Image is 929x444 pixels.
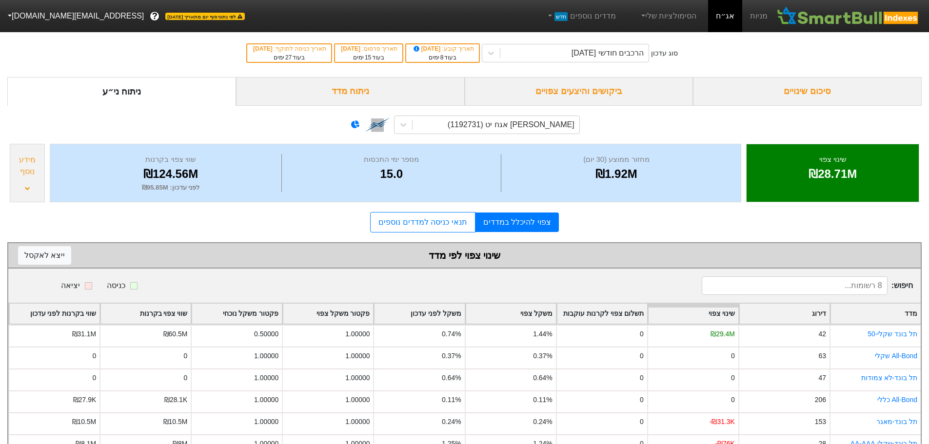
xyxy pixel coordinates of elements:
[868,330,917,338] a: תל בונד שקלי-50
[9,304,99,324] div: Toggle SortBy
[818,329,826,339] div: 42
[554,12,568,21] span: חדש
[651,48,678,58] div: סוג עדכון
[818,373,826,383] div: 47
[775,6,921,26] img: SmartBull
[448,119,574,131] div: [PERSON_NAME] אגח יט (1192731)
[731,373,735,383] div: 0
[640,417,644,427] div: 0
[18,246,71,265] button: ייצא לאקסל
[739,304,830,324] div: Toggle SortBy
[73,395,96,405] div: ₪27.9K
[340,44,397,53] div: תאריך פרסום :
[533,351,552,361] div: 0.37%
[365,54,371,61] span: 15
[710,417,735,427] div: -₪31.3K
[711,329,735,339] div: ₪29.4M
[648,304,738,324] div: Toggle SortBy
[92,351,96,361] div: 0
[693,77,922,106] div: סיכום שינויים
[635,6,701,26] a: הסימולציות שלי
[252,53,326,62] div: בעוד ימים
[830,304,921,324] div: Toggle SortBy
[254,373,278,383] div: 1.00000
[345,395,370,405] div: 1.00000
[412,45,442,52] span: [DATE]
[466,304,556,324] div: Toggle SortBy
[640,395,644,405] div: 0
[731,351,735,361] div: 0
[533,417,552,427] div: 0.24%
[640,351,644,361] div: 0
[62,154,279,165] div: שווי צפוי בקרנות
[442,395,461,405] div: 0.11%
[254,395,278,405] div: 1.00000
[236,77,465,106] div: ניתוח מדד
[702,276,888,295] input: 8 רשומות...
[72,329,97,339] div: ₪31.1M
[465,77,693,106] div: ביקושים והיצעים צפויים
[640,329,644,339] div: 0
[702,276,913,295] span: חיפוש :
[442,373,461,383] div: 0.64%
[13,154,42,177] div: מידע נוסף
[284,165,498,183] div: 15.0
[184,351,188,361] div: 0
[374,304,464,324] div: Toggle SortBy
[92,373,96,383] div: 0
[861,374,917,382] a: תל בונד-לא צמודות
[163,329,188,339] div: ₪60.5M
[475,212,559,232] a: צפוי להיכלל במדדים
[341,45,362,52] span: [DATE]
[62,165,279,183] div: ₪124.56M
[533,373,552,383] div: 0.64%
[254,329,278,339] div: 0.50000
[533,395,552,405] div: 0.11%
[557,304,647,324] div: Toggle SortBy
[875,352,917,360] a: All-Bond שקלי
[253,45,274,52] span: [DATE]
[876,418,918,425] a: תל בונד-מאגר
[815,417,826,427] div: 153
[442,329,461,339] div: 0.74%
[163,417,188,427] div: ₪10.5M
[365,112,390,137] img: tase link
[72,417,97,427] div: ₪10.5M
[442,417,461,427] div: 0.24%
[815,395,826,405] div: 206
[18,248,911,263] div: שינוי צפוי לפי מדד
[877,396,917,404] a: All-Bond כללי
[370,212,475,232] a: תנאי כניסה למדדים נוספים
[283,304,373,324] div: Toggle SortBy
[759,154,907,165] div: שינוי צפוי
[533,329,552,339] div: 1.44%
[345,373,370,383] div: 1.00000
[254,351,278,361] div: 1.00000
[165,13,244,20] span: לפי נתוני סוף יום מתאריך [DATE]
[411,44,474,53] div: תאריך קובע :
[164,395,187,405] div: ₪28.1K
[345,329,370,339] div: 1.00000
[285,54,292,61] span: 27
[345,351,370,361] div: 1.00000
[61,280,80,291] div: יציאה
[7,77,236,106] div: ניתוח ני״ע
[759,165,907,183] div: ₪28.71M
[504,154,729,165] div: מחזור ממוצע (30 יום)
[504,165,729,183] div: ₪1.92M
[284,154,498,165] div: מספר ימי התכסות
[254,417,278,427] div: 1.00000
[152,10,158,23] span: ?
[818,351,826,361] div: 63
[107,280,125,291] div: כניסה
[340,53,397,62] div: בעוד ימים
[62,183,279,193] div: לפני עדכון : ₪95.85M
[252,44,326,53] div: תאריך כניסה לתוקף :
[731,395,735,405] div: 0
[572,47,644,59] div: הרכבים חודשי [DATE]
[640,373,644,383] div: 0
[440,54,444,61] span: 8
[542,6,620,26] a: מדדים נוספיםחדש
[411,53,474,62] div: בעוד ימים
[442,351,461,361] div: 0.37%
